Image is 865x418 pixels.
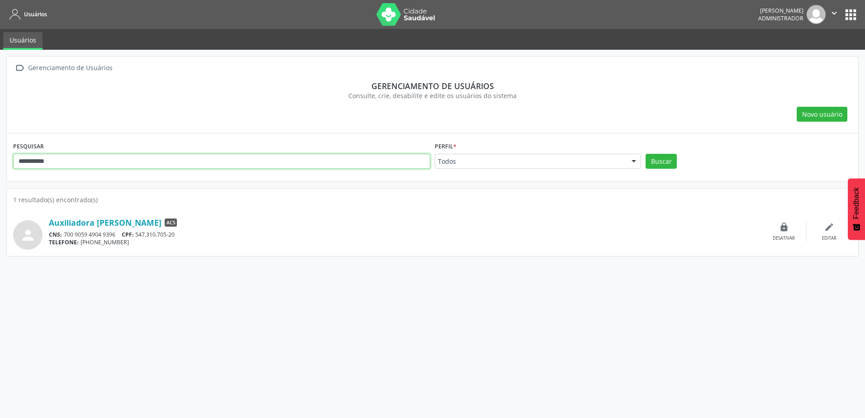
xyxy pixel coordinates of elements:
div: 1 resultado(s) encontrado(s) [13,195,852,204]
button: Novo usuário [797,107,847,122]
a:  Gerenciamento de Usuários [13,62,114,75]
button: Buscar [646,154,677,169]
a: Usuários [3,32,43,50]
div: Consulte, crie, desabilite e edite os usuários do sistema [19,91,846,100]
span: Todos [438,157,623,166]
div: [PERSON_NAME] [758,7,803,14]
span: TELEFONE: [49,238,79,246]
button: Feedback - Mostrar pesquisa [848,178,865,240]
span: Novo usuário [802,109,842,119]
span: ACS [165,218,177,227]
div: Gerenciamento de usuários [19,81,846,91]
div: Gerenciamento de Usuários [26,62,114,75]
span: CPF: [122,231,134,238]
i:  [829,8,839,18]
div: 700 9059 4904 9396 547.310.705-20 [49,231,761,238]
div: Editar [822,235,836,242]
div: [PHONE_NUMBER] [49,238,761,246]
span: Administrador [758,14,803,22]
button: apps [843,7,859,23]
i:  [13,62,26,75]
a: Auxiliadora [PERSON_NAME] [49,218,162,228]
span: Feedback [852,187,860,219]
a: Usuários [6,7,47,22]
img: img [807,5,826,24]
label: Perfil [435,140,456,154]
i: lock [779,222,789,232]
span: CNS: [49,231,62,238]
i: edit [824,222,834,232]
i: person [20,227,36,243]
div: Desativar [773,235,795,242]
button:  [826,5,843,24]
label: PESQUISAR [13,140,44,154]
span: Usuários [24,10,47,18]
